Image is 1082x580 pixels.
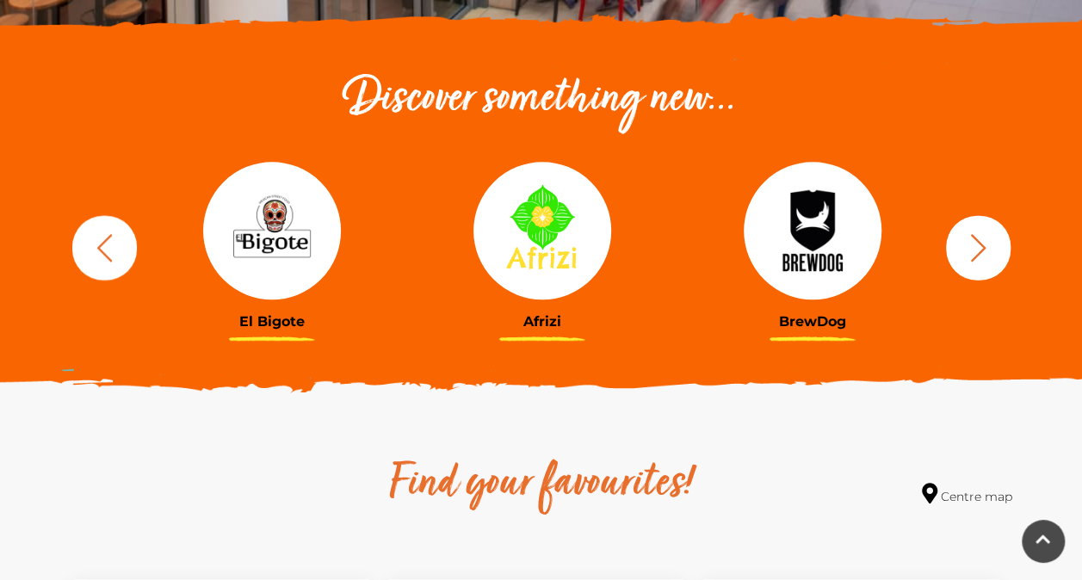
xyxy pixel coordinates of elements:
[64,72,1019,127] h2: Discover something new...
[227,457,856,512] h2: Find your favourites!
[420,162,665,330] a: Afrizi
[690,162,935,330] a: BrewDog
[690,313,935,330] h3: BrewDog
[922,483,1012,506] a: Centre map
[150,313,394,330] h3: El Bigote
[150,162,394,330] a: El Bigote
[420,313,665,330] h3: Afrizi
